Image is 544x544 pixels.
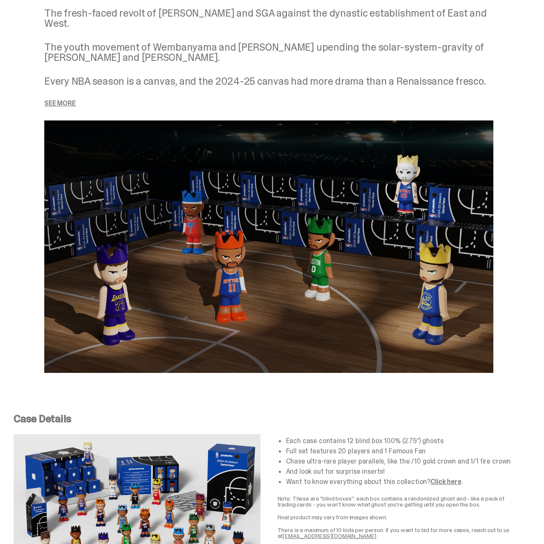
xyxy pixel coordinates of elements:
li: And look out for surprise inserts! [286,468,524,475]
p: See more [44,100,493,107]
p: Case Details [14,414,524,424]
li: Full set features 20 players and 1 Famous Fan [286,448,524,455]
li: Chase ultra-rare player parallels, like the /10 gold crown and 1/1 fire crown [286,458,524,465]
img: ghost story image [44,120,493,373]
p: The fresh-faced revolt of [PERSON_NAME] and SGA against the dynastic establishment of East and West. [44,8,493,29]
li: Want to know everything about this collection? . [286,478,524,485]
p: Every NBA season is a canvas, and the 2024-25 canvas had more drama than a Renaissance fresco. [44,76,493,86]
p: Final product may vary from images shown. [278,514,524,520]
p: Note: These are "blind boxes”: each box contains a randomized ghost and - like a pack of trading ... [278,495,524,507]
a: Click here [430,477,461,486]
p: The youth movement of Wembanyama and [PERSON_NAME] upending the solar-system-gravity of [PERSON_N... [44,42,493,63]
a: [EMAIL_ADDRESS][DOMAIN_NAME] [283,532,376,540]
li: Each case contains 12 blind box 100% (2.75”) ghosts [286,438,524,444]
p: There is a maximum of 10 bids per person. If you want to bid for more cases, reach out to us at . [278,527,524,539]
